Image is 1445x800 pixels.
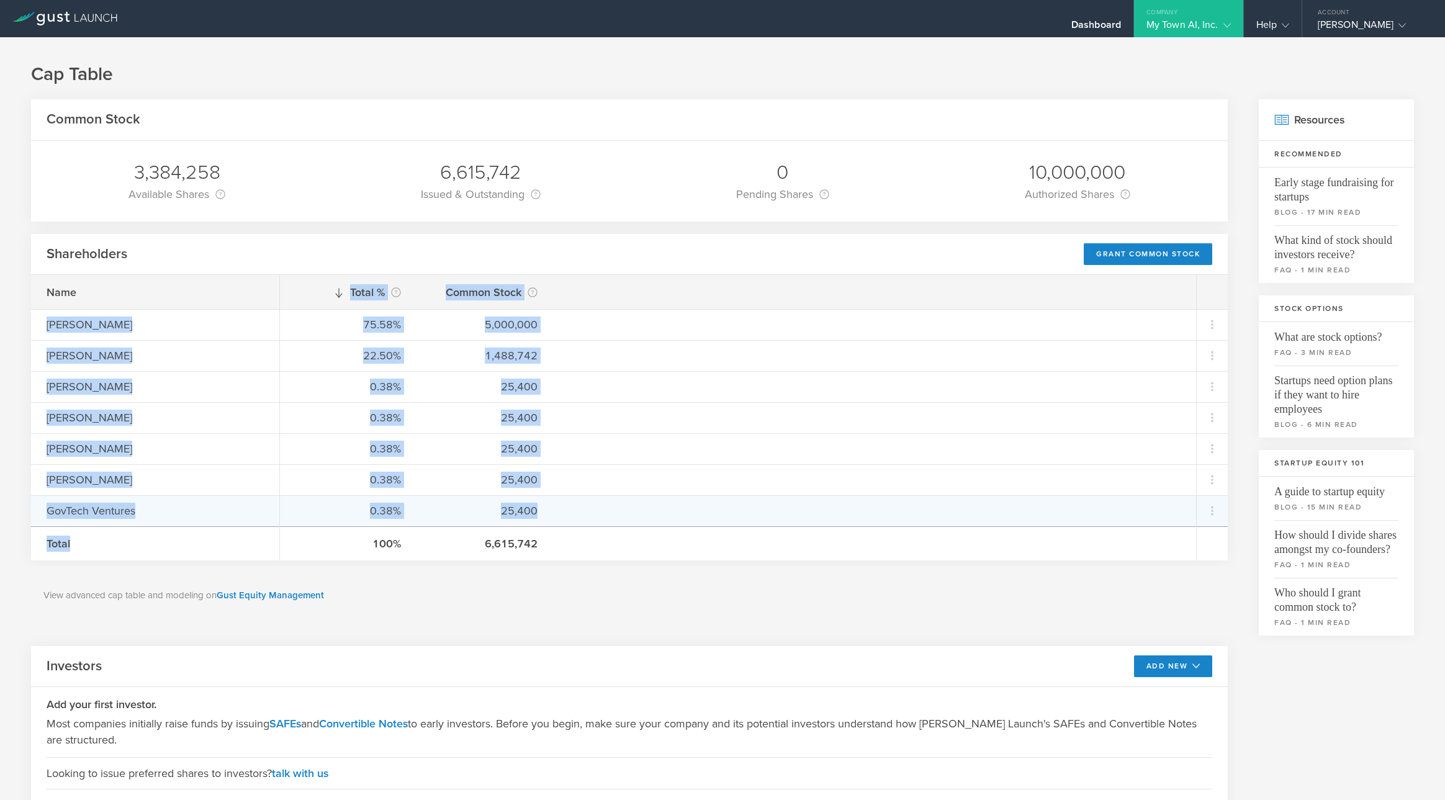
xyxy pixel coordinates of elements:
[1318,19,1423,37] div: [PERSON_NAME]
[1274,501,1398,513] small: blog - 15 min read
[47,410,264,426] div: [PERSON_NAME]
[1274,578,1398,614] span: Who should I grant common stock to?
[432,472,538,488] div: 25,400
[1274,225,1398,262] span: What kind of stock should investors receive?
[295,503,401,519] div: 0.38%
[1259,450,1414,477] h3: Startup Equity 101
[421,186,541,203] div: Issued & Outstanding
[1274,168,1398,204] span: Early stage fundraising for startups
[1274,322,1398,344] span: What are stock options?
[1274,617,1398,628] small: faq - 1 min read
[1274,366,1398,416] span: Startups need option plans if they want to hire employees
[432,410,538,426] div: 25,400
[295,379,401,395] div: 0.38%
[1025,186,1130,203] div: Authorized Shares
[432,348,538,364] div: 1,488,742
[432,441,538,457] div: 25,400
[736,160,829,186] div: 0
[217,590,324,601] a: Gust Equity Management
[1259,322,1414,366] a: What are stock options?faq - 3 min read
[1274,477,1398,499] span: A guide to startup equity
[295,410,401,426] div: 0.38%
[1274,559,1398,570] small: faq - 1 min read
[47,536,264,552] div: Total
[47,110,140,128] h2: Common Stock
[47,503,264,519] div: GovTech Ventures
[1259,141,1414,168] h3: Recommended
[128,160,225,186] div: 3,384,258
[1259,225,1414,283] a: What kind of stock should investors receive?faq - 1 min read
[1259,99,1414,141] h2: Resources
[47,757,1212,789] span: Looking to issue preferred shares to investors?
[432,317,538,333] div: 5,000,000
[1274,207,1398,218] small: blog - 17 min read
[432,379,538,395] div: 25,400
[47,472,264,488] div: [PERSON_NAME]
[1084,243,1212,265] div: Grant Common Stock
[128,186,225,203] div: Available Shares
[43,588,1215,603] p: View advanced cap table and modeling on
[269,717,301,730] a: SAFEs
[47,348,264,364] div: [PERSON_NAME]
[47,317,264,333] div: [PERSON_NAME]
[295,472,401,488] div: 0.38%
[1259,477,1414,520] a: A guide to startup equityblog - 15 min read
[47,696,1212,712] h3: Add your first investor.
[1256,19,1289,37] div: Help
[1274,419,1398,430] small: blog - 6 min read
[295,441,401,457] div: 0.38%
[1274,347,1398,358] small: faq - 3 min read
[432,503,538,519] div: 25,400
[272,766,328,780] a: talk with us
[295,348,401,364] div: 22.50%
[1134,655,1213,677] button: Add New
[47,379,264,395] div: [PERSON_NAME]
[47,657,102,675] h2: Investors
[1259,295,1414,322] h3: Stock Options
[1259,520,1414,578] a: How should I divide shares amongst my co-founders?faq - 1 min read
[1025,160,1130,186] div: 10,000,000
[1259,366,1414,438] a: Startups need option plans if they want to hire employeesblog - 6 min read
[421,160,541,186] div: 6,615,742
[47,716,1212,748] p: Most companies initially raise funds by issuing and to early investors. Before you begin, make su...
[1071,19,1121,37] div: Dashboard
[1146,19,1231,37] div: My Town AI, Inc.
[736,186,829,203] div: Pending Shares
[295,317,401,333] div: 75.58%
[295,284,401,301] div: Total %
[47,284,264,300] div: Name
[31,62,1414,87] h1: Cap Table
[1274,264,1398,276] small: faq - 1 min read
[319,717,408,730] a: Convertible Notes
[432,536,538,552] div: 6,615,742
[47,245,127,263] h2: Shareholders
[432,284,538,301] div: Common Stock
[1259,578,1414,636] a: Who should I grant common stock to?faq - 1 min read
[1259,168,1414,225] a: Early stage fundraising for startupsblog - 17 min read
[47,441,264,457] div: [PERSON_NAME]
[1274,520,1398,557] span: How should I divide shares amongst my co-founders?
[295,536,401,552] div: 100%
